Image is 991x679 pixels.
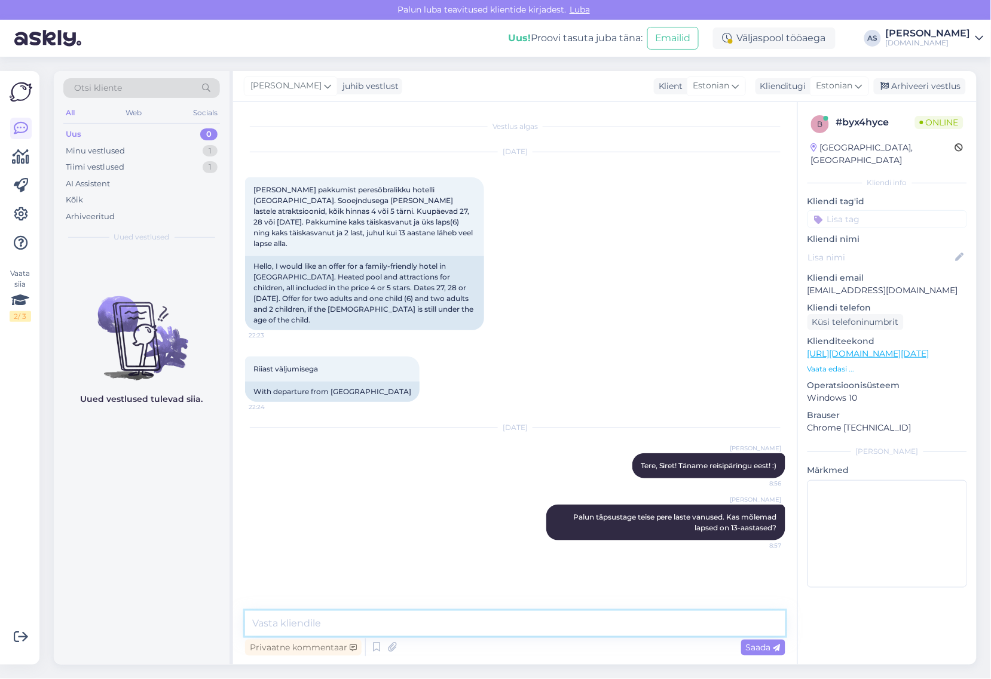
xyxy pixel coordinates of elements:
[808,364,967,374] p: Vaata edasi ...
[508,32,531,44] b: Uus!
[566,4,594,15] span: Luba
[693,79,730,93] span: Estonian
[756,80,806,93] div: Klienditugi
[808,314,904,330] div: Küsi telefoninumbrit
[818,119,823,128] span: b
[54,275,230,382] img: No chats
[124,105,145,121] div: Web
[10,268,31,322] div: Vaata siia
[10,311,31,322] div: 2 / 3
[808,177,967,188] div: Kliendi info
[647,27,699,50] button: Emailid
[66,161,124,173] div: Tiimi vestlused
[654,80,683,93] div: Klient
[713,27,836,49] div: Väljaspool tööaega
[573,512,779,532] span: Palun täpsustage teise pere laste vanused. Kas mõlemad lapsed on 13-aastased?
[808,446,967,457] div: [PERSON_NAME]
[886,38,971,48] div: [DOMAIN_NAME]
[200,128,218,140] div: 0
[808,409,967,422] p: Brauser
[808,335,967,348] p: Klienditeekond
[66,194,83,206] div: Kõik
[245,256,484,330] div: Hello, I would like an offer for a family-friendly hotel in [GEOGRAPHIC_DATA]. Heated pool and at...
[203,145,218,157] div: 1
[114,232,170,242] span: Uued vestlused
[836,115,915,130] div: # byx4hyce
[915,116,964,129] span: Online
[508,31,643,45] div: Proovi tasuta juba täna:
[250,79,322,93] span: [PERSON_NAME]
[245,382,420,402] div: With departure from [GEOGRAPHIC_DATA]
[874,78,966,94] div: Arhiveeri vestlus
[864,30,881,47] div: AS
[808,195,967,208] p: Kliendi tag'id
[74,82,122,94] span: Otsi kliente
[808,392,967,404] p: Windows 10
[338,80,399,93] div: juhib vestlust
[808,210,967,228] input: Lisa tag
[66,178,110,190] div: AI Assistent
[66,145,125,157] div: Minu vestlused
[746,642,781,653] span: Saada
[203,161,218,173] div: 1
[808,284,967,297] p: [EMAIL_ADDRESS][DOMAIN_NAME]
[808,464,967,477] p: Märkmed
[737,479,782,488] span: 8:56
[245,640,362,656] div: Privaatne kommentaar
[66,128,81,140] div: Uus
[191,105,220,121] div: Socials
[641,461,777,470] span: Tere, Siret! Täname reisipäringu eest! :)
[730,495,782,504] span: [PERSON_NAME]
[816,79,853,93] span: Estonian
[245,121,785,132] div: Vestlus algas
[245,146,785,157] div: [DATE]
[737,541,782,550] span: 8:57
[811,142,955,167] div: [GEOGRAPHIC_DATA], [GEOGRAPHIC_DATA]
[808,272,967,284] p: Kliendi email
[886,29,984,48] a: [PERSON_NAME][DOMAIN_NAME]
[66,211,115,223] div: Arhiveeritud
[249,331,293,340] span: 22:23
[730,444,782,453] span: [PERSON_NAME]
[63,105,77,121] div: All
[808,348,929,359] a: [URL][DOMAIN_NAME][DATE]
[808,379,967,392] p: Operatsioonisüsteem
[886,29,971,38] div: [PERSON_NAME]
[808,422,967,434] p: Chrome [TECHNICAL_ID]
[253,185,475,248] span: [PERSON_NAME] pakkumist peresõbralikku hotelli [GEOGRAPHIC_DATA]. Sooejndusega [PERSON_NAME] last...
[808,233,967,245] p: Kliendi nimi
[249,403,293,411] span: 22:24
[81,393,203,405] p: Uued vestlused tulevad siia.
[808,302,967,314] p: Kliendi telefon
[253,364,318,373] span: Riiast väljumisega
[245,422,785,433] div: [DATE]
[10,81,32,103] img: Askly Logo
[808,251,953,264] input: Lisa nimi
